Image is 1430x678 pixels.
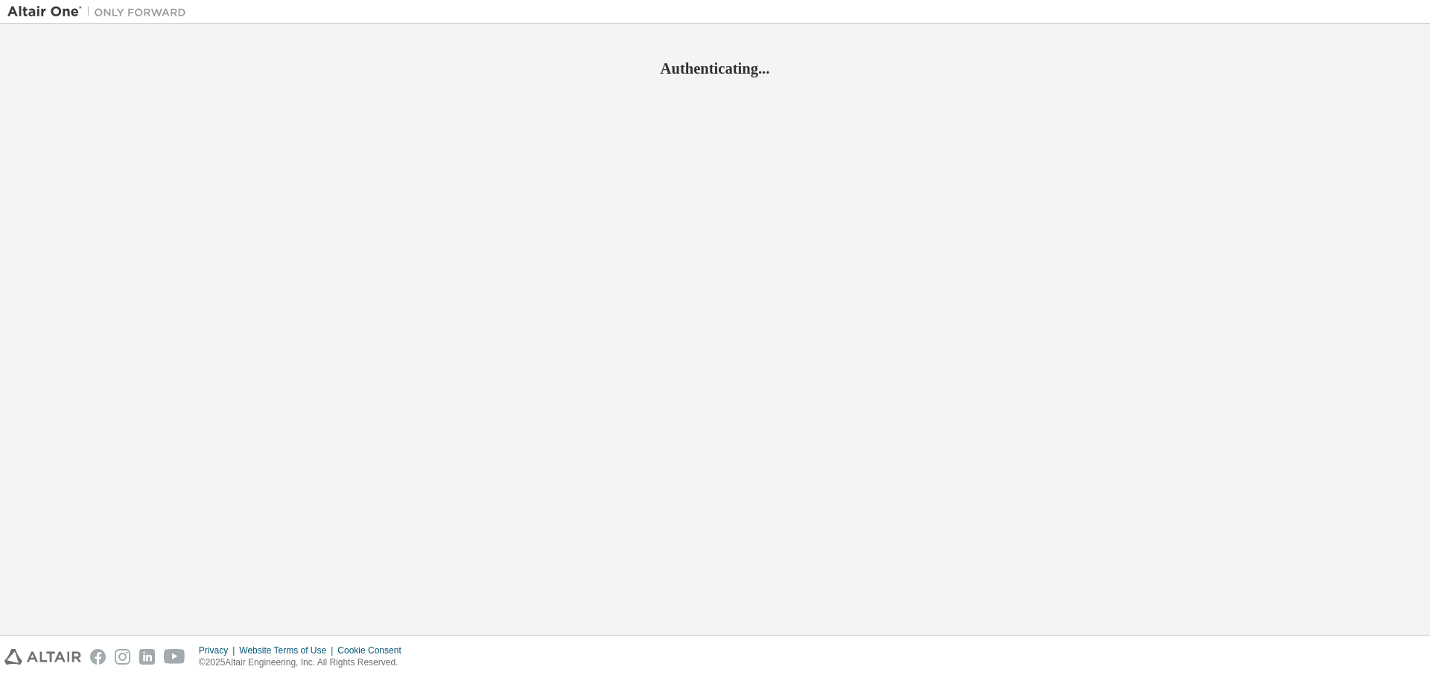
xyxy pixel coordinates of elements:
img: altair_logo.svg [4,649,81,665]
div: Website Terms of Use [239,645,337,656]
p: © 2025 Altair Engineering, Inc. All Rights Reserved. [199,656,410,669]
div: Cookie Consent [337,645,410,656]
img: youtube.svg [164,649,185,665]
div: Privacy [199,645,239,656]
img: linkedin.svg [139,649,155,665]
h2: Authenticating... [7,59,1423,78]
img: Altair One [7,4,194,19]
img: facebook.svg [90,649,106,665]
img: instagram.svg [115,649,130,665]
